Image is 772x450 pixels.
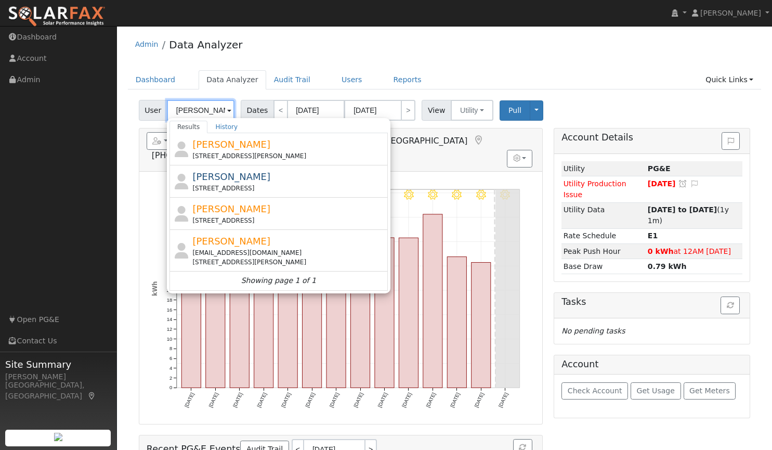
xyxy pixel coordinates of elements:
[152,150,227,160] span: [PHONE_NUMBER]
[561,259,646,274] td: Base Draw
[500,100,530,121] button: Pull
[561,382,628,400] button: Check Account
[169,355,172,361] text: 6
[473,392,485,408] text: [DATE]
[207,392,219,408] text: [DATE]
[648,205,717,214] strong: [DATE] to [DATE]
[350,226,370,388] rect: onclick=""
[87,392,97,400] a: Map
[561,202,646,228] td: Utility Data
[722,132,740,150] button: Issue History
[232,392,244,408] text: [DATE]
[273,100,288,121] a: <
[399,238,418,388] rect: onclick=""
[648,205,729,225] span: (1y 1m)
[404,190,414,200] i: 9/01 - Clear
[192,236,270,247] span: [PERSON_NAME]
[8,6,106,28] img: SolarFax
[169,38,242,51] a: Data Analyzer
[648,262,687,271] strong: 0.79 kWh
[169,121,208,133] a: Results
[166,336,172,342] text: 10
[192,139,270,150] span: [PERSON_NAME]
[561,132,742,143] h5: Account Details
[166,307,172,313] text: 16
[167,100,234,121] input: Select a User
[166,316,172,322] text: 14
[473,135,484,146] a: Map
[5,371,111,382] div: [PERSON_NAME]
[561,161,646,176] td: Utility
[428,190,438,200] i: 9/02 - Clear
[564,179,626,199] span: Utility Production Issue
[648,232,658,240] strong: S
[192,216,385,225] div: [STREET_ADDRESS]
[689,387,730,395] span: Get Meters
[375,238,394,388] rect: onclick=""
[447,257,466,388] rect: onclick=""
[452,190,462,200] i: 9/03 - Clear
[151,281,158,296] text: kWh
[166,297,172,303] text: 18
[648,247,674,255] strong: 0 kWh
[422,100,451,121] span: View
[326,235,346,388] rect: onclick=""
[646,243,742,259] td: at 12AM [DATE]
[139,100,167,121] span: User
[401,100,415,121] a: >
[561,359,598,369] h5: Account
[169,375,172,381] text: 2
[192,184,385,193] div: [STREET_ADDRESS]
[192,248,385,258] div: [EMAIL_ADDRESS][DOMAIN_NAME]
[254,261,273,388] rect: onclick=""
[5,357,111,371] span: Site Summary
[700,9,761,17] span: [PERSON_NAME]
[206,219,225,388] rect: onclick=""
[256,392,268,408] text: [DATE]
[128,70,184,89] a: Dashboard
[631,382,681,400] button: Get Usage
[334,70,370,89] a: Users
[192,203,270,214] span: [PERSON_NAME]
[561,297,742,307] h5: Tasks
[376,392,388,408] text: [DATE]
[241,275,316,286] i: Showing page 1 of 1
[5,380,111,402] div: [GEOGRAPHIC_DATA], [GEOGRAPHIC_DATA]
[449,392,461,408] text: [DATE]
[302,274,321,388] rect: onclick=""
[698,70,761,89] a: Quick Links
[648,164,671,173] strong: ID: 17254314, authorized: 09/05/25
[423,214,442,388] rect: onclick=""
[561,228,646,243] td: Rate Schedule
[184,392,195,408] text: [DATE]
[684,382,736,400] button: Get Meters
[561,243,646,259] td: Peak Push Hour
[280,392,292,408] text: [DATE]
[561,327,625,335] i: No pending tasks
[425,392,437,408] text: [DATE]
[135,40,159,48] a: Admin
[169,346,172,352] text: 8
[648,179,676,188] span: [DATE]
[508,106,521,114] span: Pull
[386,70,429,89] a: Reports
[192,171,270,182] span: [PERSON_NAME]
[352,392,364,408] text: [DATE]
[199,70,266,89] a: Data Analyzer
[230,208,249,388] rect: onclick=""
[192,151,385,161] div: [STREET_ADDRESS][PERSON_NAME]
[181,236,201,388] rect: onclick=""
[241,100,274,121] span: Dates
[678,179,687,188] a: Snooze this issue
[472,262,491,388] rect: onclick=""
[498,392,509,408] text: [DATE]
[207,121,245,133] a: History
[54,433,62,441] img: retrieve
[166,326,172,332] text: 12
[637,387,675,395] span: Get Usage
[401,392,413,408] text: [DATE]
[266,70,318,89] a: Audit Trail
[328,392,340,408] text: [DATE]
[721,297,740,314] button: Refresh
[568,387,622,395] span: Check Account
